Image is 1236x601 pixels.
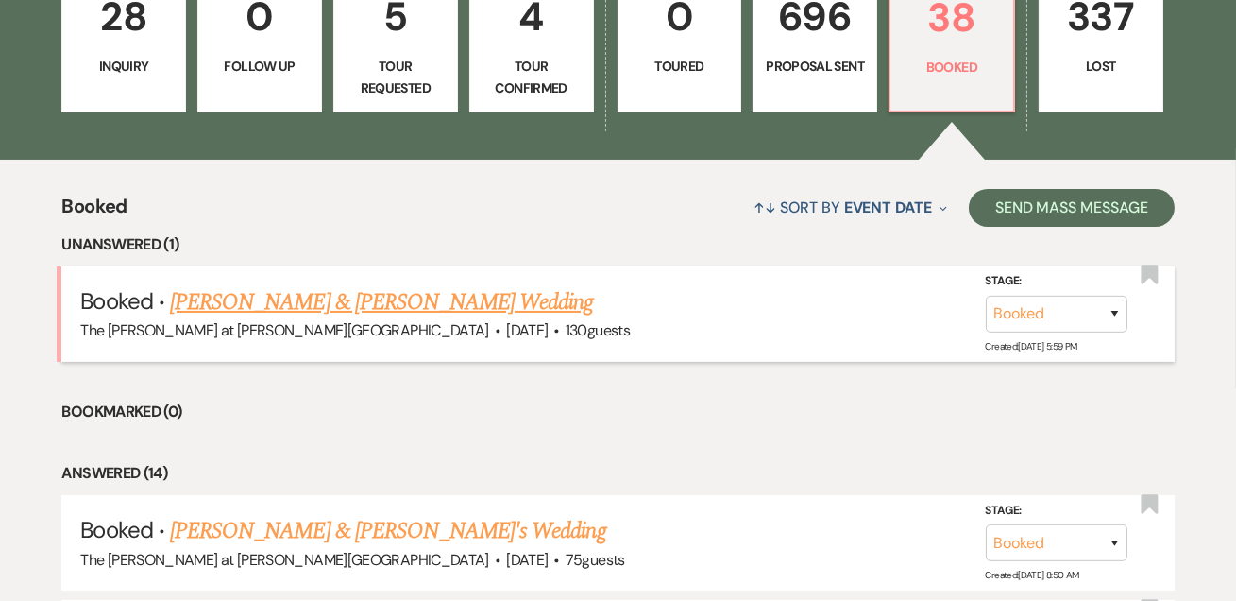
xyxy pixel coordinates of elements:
[986,500,1127,521] label: Stage:
[210,56,310,77] p: Follow Up
[765,56,865,77] p: Proposal Sent
[902,57,1002,77] p: Booked
[170,285,593,319] a: [PERSON_NAME] & [PERSON_NAME] Wedding
[969,189,1175,227] button: Send Mass Message
[80,550,488,570] span: The [PERSON_NAME] at [PERSON_NAME][GEOGRAPHIC_DATA]
[754,197,777,217] span: ↑↓
[506,320,548,340] span: [DATE]
[61,192,127,232] span: Booked
[986,569,1079,581] span: Created: [DATE] 8:50 AM
[482,56,582,98] p: Tour Confirmed
[80,320,488,340] span: The [PERSON_NAME] at [PERSON_NAME][GEOGRAPHIC_DATA]
[80,515,152,544] span: Booked
[566,550,625,570] span: 75 guests
[566,320,630,340] span: 130 guests
[346,56,446,98] p: Tour Requested
[986,271,1127,292] label: Stage:
[61,461,1174,486] li: Answered (14)
[844,197,932,217] span: Event Date
[74,56,174,77] p: Inquiry
[747,182,955,232] button: Sort By Event Date
[80,286,152,316] span: Booked
[986,340,1077,352] span: Created: [DATE] 5:59 PM
[630,56,730,77] p: Toured
[170,514,606,548] a: [PERSON_NAME] & [PERSON_NAME]'s Wedding
[61,232,1174,257] li: Unanswered (1)
[506,550,548,570] span: [DATE]
[61,400,1174,424] li: Bookmarked (0)
[1051,56,1151,77] p: Lost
